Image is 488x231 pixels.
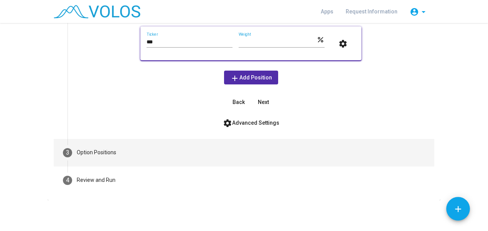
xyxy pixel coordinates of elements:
[251,95,275,109] button: Next
[419,7,428,16] mat-icon: arrow_drop_down
[346,8,397,15] span: Request Information
[77,176,115,184] div: Review and Run
[410,7,419,16] mat-icon: account_circle
[446,197,470,221] button: Add icon
[321,8,333,15] span: Apps
[226,95,251,109] button: Back
[315,5,340,18] a: Apps
[224,71,278,84] button: Add Position
[77,148,116,157] div: Option Positions
[217,116,285,130] button: Advanced Settings
[230,74,272,81] span: Add Position
[230,74,239,83] mat-icon: add
[317,35,325,45] mat-icon: percent
[66,149,69,156] span: 3
[232,99,245,105] span: Back
[223,120,279,126] span: Advanced Settings
[66,177,69,184] span: 4
[340,5,404,18] a: Request Information
[338,39,348,48] mat-icon: settings
[453,204,463,214] mat-icon: add
[258,99,269,105] span: Next
[223,119,232,128] mat-icon: settings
